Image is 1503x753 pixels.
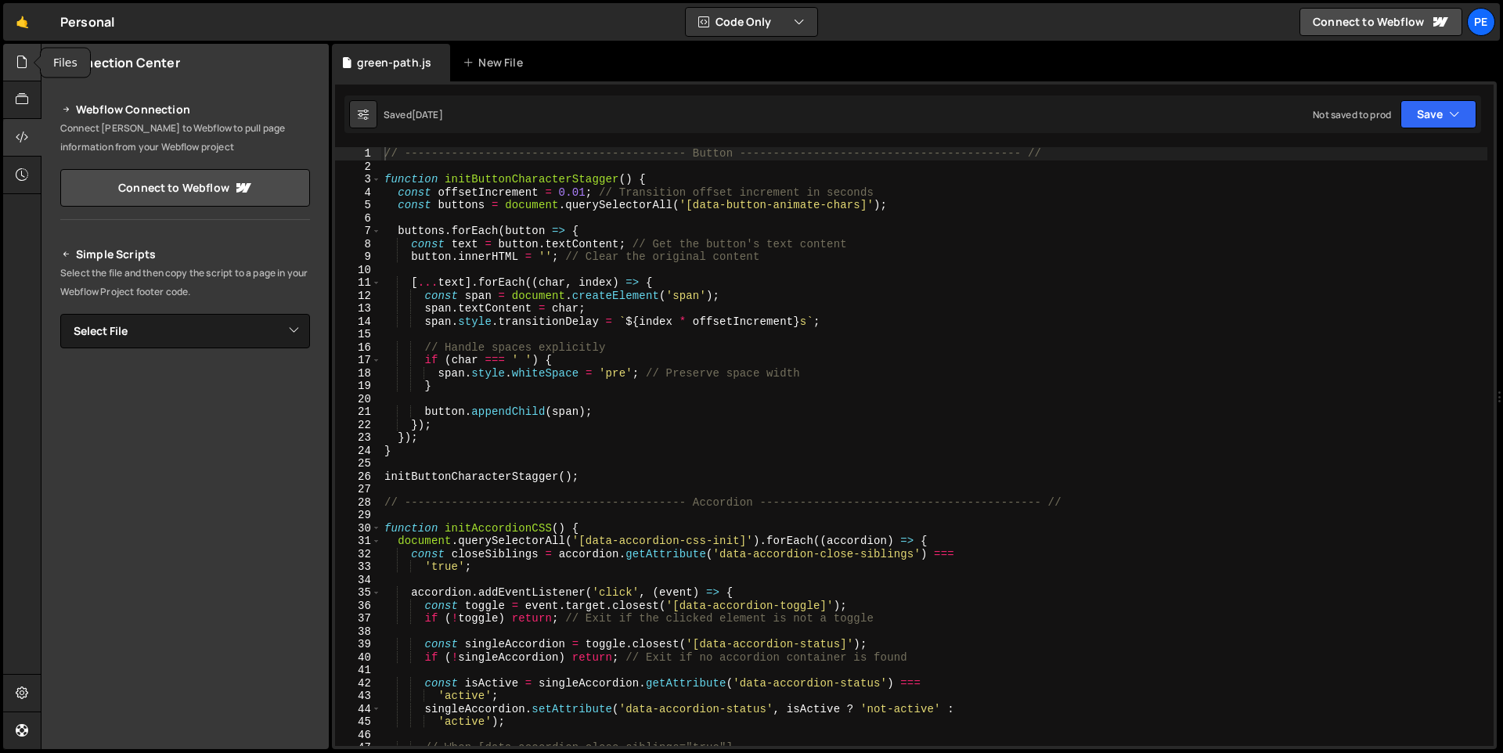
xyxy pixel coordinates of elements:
div: 33 [335,560,381,574]
div: 26 [335,470,381,484]
h2: Simple Scripts [60,245,310,264]
div: 22 [335,419,381,432]
div: 12 [335,290,381,303]
div: 38 [335,625,381,639]
div: 45 [335,715,381,729]
div: 5 [335,199,381,212]
h2: Webflow Connection [60,100,310,119]
div: Not saved to prod [1313,108,1391,121]
div: 24 [335,445,381,458]
a: 🤙 [3,3,41,41]
a: Connect to Webflow [60,169,310,207]
div: 17 [335,354,381,367]
div: 41 [335,664,381,677]
div: 16 [335,341,381,355]
div: 28 [335,496,381,510]
button: Code Only [686,8,817,36]
p: Select the file and then copy the script to a page in your Webflow Project footer code. [60,264,310,301]
button: Save [1400,100,1476,128]
div: 37 [335,612,381,625]
div: 4 [335,186,381,200]
div: 40 [335,651,381,665]
div: 1 [335,147,381,160]
div: 36 [335,600,381,613]
div: New File [463,55,528,70]
div: Personal [60,13,114,31]
div: 44 [335,703,381,716]
div: 42 [335,677,381,690]
div: 23 [335,431,381,445]
div: green-path.js [357,55,431,70]
p: Connect [PERSON_NAME] to Webflow to pull page information from your Webflow project [60,119,310,157]
div: 21 [335,405,381,419]
div: 31 [335,535,381,548]
div: 14 [335,315,381,329]
div: 18 [335,367,381,380]
div: 19 [335,380,381,393]
div: 27 [335,483,381,496]
div: 6 [335,212,381,225]
div: 35 [335,586,381,600]
div: 3 [335,173,381,186]
div: [DATE] [412,108,443,121]
div: 43 [335,690,381,703]
div: 8 [335,238,381,251]
div: 10 [335,264,381,277]
div: 39 [335,638,381,651]
div: 25 [335,457,381,470]
div: 13 [335,302,381,315]
div: 9 [335,250,381,264]
div: 29 [335,509,381,522]
div: 34 [335,574,381,587]
div: 30 [335,522,381,535]
div: 20 [335,393,381,406]
div: Saved [384,108,443,121]
a: Connect to Webflow [1299,8,1462,36]
div: 11 [335,276,381,290]
div: 7 [335,225,381,238]
h2: Connection Center [60,54,180,71]
div: 32 [335,548,381,561]
div: 46 [335,729,381,742]
div: 2 [335,160,381,174]
div: Files [41,49,90,77]
iframe: YouTube video player [60,374,312,515]
a: Pe [1467,8,1495,36]
div: 15 [335,328,381,341]
iframe: YouTube video player [60,525,312,666]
